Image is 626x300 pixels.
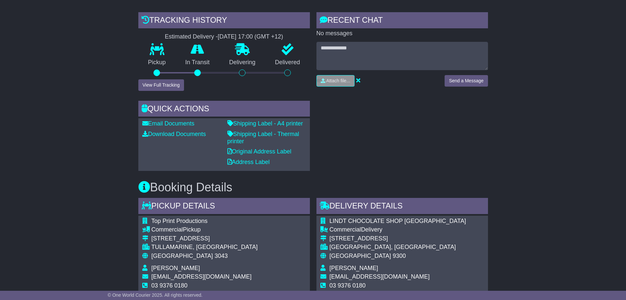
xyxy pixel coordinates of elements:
div: Delivery Details [316,198,488,216]
span: © One World Courier 2025. All rights reserved. [108,292,203,298]
div: TULLAMARINE, [GEOGRAPHIC_DATA] [151,244,258,251]
div: RECENT CHAT [316,12,488,30]
div: [DATE] 17:00 (GMT +12) [218,33,283,41]
div: Tracking history [138,12,310,30]
div: Estimated Delivery - [138,33,310,41]
a: Download Documents [142,131,206,137]
span: [EMAIL_ADDRESS][DOMAIN_NAME] [330,273,430,280]
span: [PERSON_NAME] [151,265,200,271]
span: 03 9376 0180 [151,282,188,289]
span: Top Print Productions [151,218,208,224]
a: Original Address Label [227,148,291,155]
p: No messages [316,30,488,37]
h3: Booking Details [138,181,488,194]
span: [GEOGRAPHIC_DATA] [330,253,391,259]
span: Commercial [330,226,361,233]
span: LINDT CHOCOLATE SHOP [GEOGRAPHIC_DATA] [330,218,466,224]
div: [STREET_ADDRESS] [151,235,258,242]
div: [GEOGRAPHIC_DATA], [GEOGRAPHIC_DATA] [330,244,466,251]
div: Delivery [330,226,466,233]
span: [PERSON_NAME] [330,265,378,271]
div: Pickup Details [138,198,310,216]
p: Delivered [265,59,310,66]
span: [GEOGRAPHIC_DATA] [151,253,213,259]
div: Pickup [151,226,258,233]
span: 03 9376 0180 [330,282,366,289]
a: Shipping Label - A4 printer [227,120,303,127]
a: Address Label [227,159,270,165]
button: View Full Tracking [138,79,184,91]
span: 9300 [393,253,406,259]
button: Send a Message [445,75,488,87]
p: Pickup [138,59,176,66]
span: Commercial [151,226,183,233]
div: Quick Actions [138,101,310,119]
div: [STREET_ADDRESS] [330,235,466,242]
p: Delivering [220,59,266,66]
p: In Transit [175,59,220,66]
a: Email Documents [142,120,195,127]
span: 3043 [215,253,228,259]
span: [EMAIL_ADDRESS][DOMAIN_NAME] [151,273,252,280]
a: Shipping Label - Thermal printer [227,131,299,145]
